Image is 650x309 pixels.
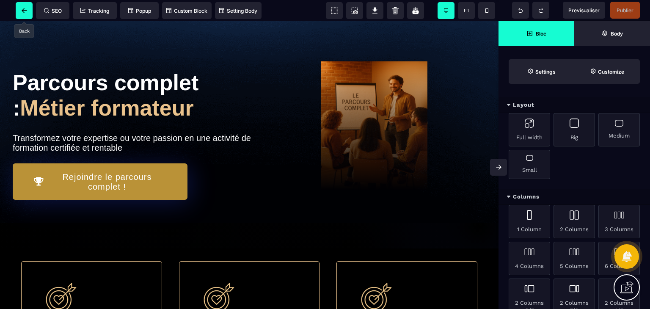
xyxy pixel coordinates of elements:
div: Small [509,150,550,179]
span: Custom Block [166,8,207,14]
span: Tracking [80,8,109,14]
span: Preview [563,2,605,19]
span: Screenshot [346,2,363,19]
img: 184210e047c06fd5bc12ddb28e3bbffc_Cible.png [39,257,81,300]
span: Open Blocks [499,21,574,46]
strong: Body [611,30,623,37]
div: 3 Columns [598,205,640,238]
div: 2 Columns [554,205,595,238]
div: 4 Columns [509,242,550,275]
strong: Settings [535,69,556,75]
div: Layout [499,97,650,113]
img: 184210e047c06fd5bc12ddb28e3bbffc_Cible.png [354,257,396,300]
span: Previsualiser [568,7,600,14]
span: SEO [44,8,62,14]
span: Settings [509,59,574,84]
div: Big [554,113,595,146]
img: 184210e047c06fd5bc12ddb28e3bbffc_Cible.png [196,257,239,300]
div: 1 Column [509,205,550,238]
div: 5 Columns [554,242,595,275]
span: Publier [617,7,633,14]
span: Open Style Manager [574,59,640,84]
div: 6 Columns [598,242,640,275]
button: Rejoindre le parcours complet ! [13,142,187,179]
span: Setting Body [219,8,257,14]
strong: Customize [598,69,624,75]
h1: Parcours complet : [13,49,262,104]
text: Transformez votre expertise ou votre passion en une activité de formation certifiée et rentable [13,110,262,134]
span: Métier formateur [20,74,193,99]
div: Full width [509,113,550,146]
span: View components [326,2,343,19]
div: Medium [598,113,640,146]
div: Columns [499,189,650,205]
img: 8fd773c12a2fee10892d47c6ae6e619e_Parcours_complet.png [321,40,427,169]
span: Popup [128,8,151,14]
span: Open Layer Manager [574,21,650,46]
strong: Bloc [536,30,546,37]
